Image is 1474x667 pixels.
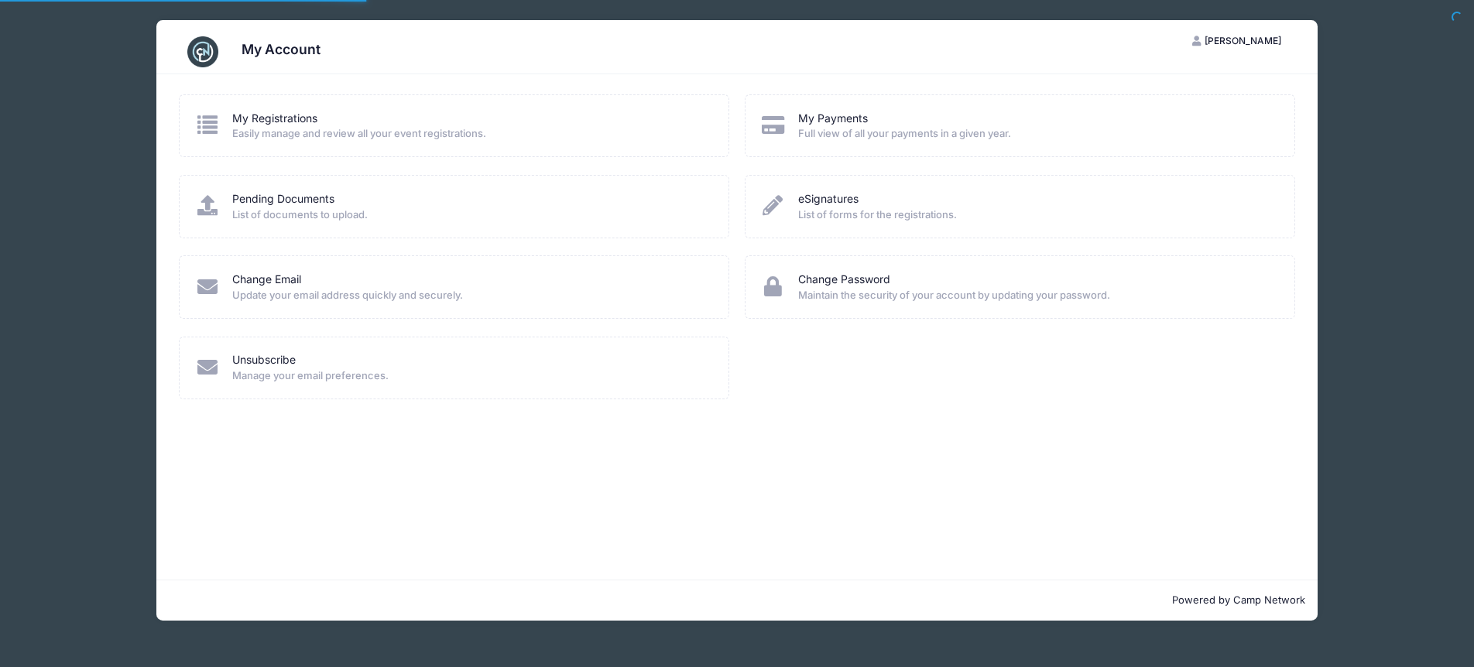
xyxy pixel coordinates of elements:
[798,288,1274,303] span: Maintain the security of your account by updating your password.
[169,593,1305,608] p: Powered by Camp Network
[232,111,317,127] a: My Registrations
[187,36,218,67] img: CampNetwork
[798,126,1274,142] span: Full view of all your payments in a given year.
[232,352,296,368] a: Unsubscribe
[232,288,708,303] span: Update your email address quickly and securely.
[798,111,868,127] a: My Payments
[798,191,859,207] a: eSignatures
[798,207,1274,223] span: List of forms for the registrations.
[232,368,708,384] span: Manage your email preferences.
[232,207,708,223] span: List of documents to upload.
[232,272,301,288] a: Change Email
[242,41,321,57] h3: My Account
[232,191,334,207] a: Pending Documents
[1179,28,1295,54] button: [PERSON_NAME]
[1205,35,1281,46] span: [PERSON_NAME]
[232,126,708,142] span: Easily manage and review all your event registrations.
[798,272,890,288] a: Change Password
